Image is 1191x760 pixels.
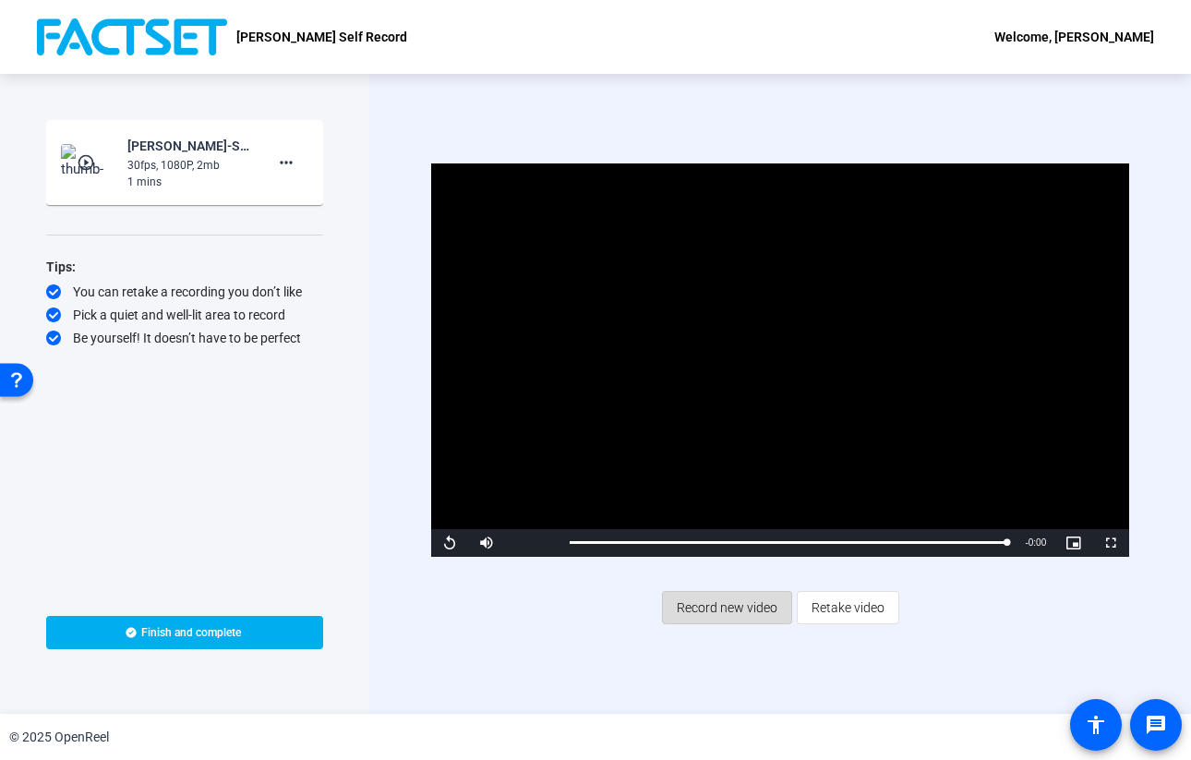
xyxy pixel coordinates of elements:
img: OpenReel logo [37,18,227,55]
mat-icon: play_circle_outline [77,153,99,172]
div: Video Player [431,163,1130,557]
div: 1 mins [127,174,251,190]
p: [PERSON_NAME] Self Record [236,26,407,48]
button: Replay [431,529,468,557]
div: Pick a quiet and well-lit area to record [46,306,323,324]
button: Finish and complete [46,616,323,649]
div: 30fps, 1080P, 2mb [127,157,251,174]
button: Mute [468,529,505,557]
button: Retake video [797,591,899,624]
span: - [1025,537,1028,548]
span: Retake video [812,590,884,625]
div: Welcome, [PERSON_NAME] [994,26,1154,48]
button: Picture-in-Picture [1055,529,1092,557]
button: Record new video [662,591,792,624]
mat-icon: accessibility [1085,714,1107,736]
button: Fullscreen [1092,529,1129,557]
img: thumb-nail [61,144,115,181]
div: Be yourself! It doesn’t have to be perfect [46,329,323,347]
div: Progress Bar [570,541,1007,544]
div: You can retake a recording you don’t like [46,283,323,301]
div: Tips: [46,256,323,278]
div: © 2025 OpenReel [9,728,109,747]
div: [PERSON_NAME]-Security Explanation Demo-[PERSON_NAME] Self Record-1759777141876-webcam [127,135,251,157]
span: 0:00 [1029,537,1046,548]
span: Record new video [677,590,777,625]
mat-icon: message [1145,714,1167,736]
span: Finish and complete [141,625,241,640]
mat-icon: more_horiz [275,151,297,174]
